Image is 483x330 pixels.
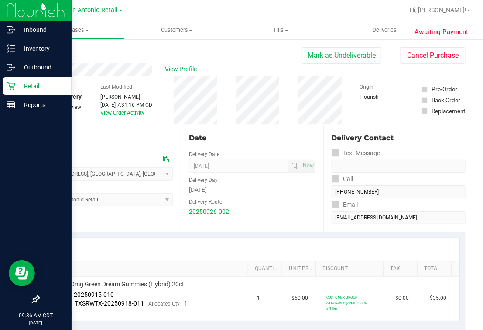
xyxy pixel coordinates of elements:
a: 20250926-002 [189,208,229,215]
p: Outbound [15,62,68,73]
button: Mark as Undeliverable [302,47,381,64]
span: Allocated Qty [149,301,180,307]
a: Tax [391,265,414,272]
a: Total [424,265,448,272]
div: Copy address to clipboard [163,155,169,164]
span: Hi, [PERSON_NAME]! [410,7,466,14]
inline-svg: Inventory [7,44,15,53]
p: Retail [15,81,68,91]
label: Delivery Day [189,176,218,184]
span: View Profile [165,65,200,74]
span: CUSTOMER GROUP STACKABLE (SNAP): 20% off line [326,295,367,311]
span: Awaiting Payment [415,27,469,37]
p: 09:36 AM CDT [4,312,68,320]
span: TX HT 10mg Green Dream Gummies (Hybrid) 20ct [50,280,185,288]
a: View Order Activity [100,110,144,116]
input: Format: (999) 999-9999 [332,160,466,173]
span: Purchases [21,26,124,34]
div: Date [189,133,315,143]
div: Pre-Order [432,85,457,94]
p: Reports [15,100,68,110]
span: TXSRWTX-20250918-011 [75,300,144,307]
a: SKU [51,265,245,272]
span: Customers [125,26,228,34]
inline-svg: Reports [7,101,15,109]
span: 1 [257,294,260,302]
a: Unit Price [289,265,312,272]
a: Purchases [21,21,125,39]
div: Back Order [432,96,460,104]
div: Delivery Contact [332,133,466,143]
a: Tills [229,21,333,39]
span: 1 [185,300,188,307]
div: [PERSON_NAME] [100,93,155,101]
label: Origin [360,83,374,91]
div: Location [38,133,173,143]
label: Last Modified [100,83,132,91]
div: [DATE] 7:31:16 PM CDT [100,101,155,109]
input: Format: (999) 999-9999 [332,185,466,198]
p: [DATE] [4,320,68,326]
p: Inventory [15,43,68,54]
inline-svg: Outbound [7,63,15,72]
a: Discount [323,265,380,272]
p: Inbound [15,24,68,35]
iframe: Resource center [9,260,35,286]
span: Tills [230,26,332,34]
span: $35.00 [430,294,446,302]
label: Delivery Route [189,198,222,206]
label: Delivery Date [189,150,219,158]
label: Call [332,173,353,185]
label: Email [332,198,358,211]
a: Deliveries [333,21,437,39]
div: Flourish [360,93,404,101]
span: $50.00 [292,294,308,302]
span: TX San Antonio Retail [56,7,118,14]
a: Quantity [255,265,278,272]
span: Deliveries [361,26,408,34]
inline-svg: Retail [7,82,15,90]
a: Customers [125,21,229,39]
div: Replacement [432,107,465,115]
inline-svg: Inbound [7,25,15,34]
div: [DATE] [189,185,315,195]
span: 20250915-010 [74,291,114,298]
span: $0.00 [395,294,409,302]
label: Text Message [332,147,380,160]
button: Cancel Purchase [400,47,466,64]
